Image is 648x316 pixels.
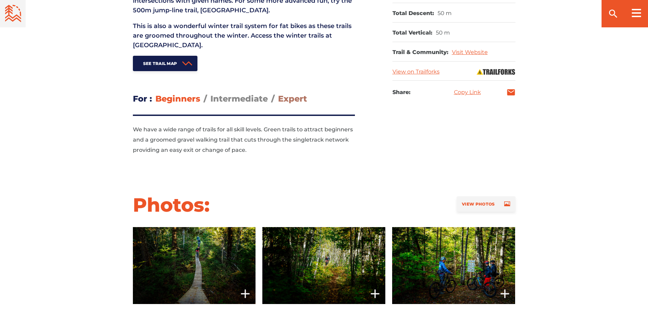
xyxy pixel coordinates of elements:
ion-icon: add [368,287,382,301]
a: See Trail Map [133,56,198,71]
span: Expert [278,94,307,104]
dt: Trail & Community: [392,49,449,56]
a: mail [507,88,515,97]
ion-icon: add [498,287,512,301]
dd: 50 m [436,29,450,37]
dd: 50 m [438,10,452,17]
p: This is also a wonderful winter trail system for fat bikes as these trails are groomed throughout... [133,21,355,50]
a: View on Trailforks [392,68,440,75]
span: See Trail Map [143,61,177,66]
span: Intermediate [210,94,268,104]
dt: Total Vertical: [392,29,432,37]
h3: For [133,92,152,106]
a: View Photos [457,196,515,212]
a: Copy Link [454,90,481,95]
h2: Photos: [133,193,210,217]
h3: Share: [392,88,411,97]
img: Trailforks [476,68,515,75]
span: Beginners [155,94,200,104]
ion-icon: search [608,8,619,19]
dt: Total Descent: [392,10,434,17]
ion-icon: add [238,287,252,301]
span: View Photos [462,201,495,207]
span: We have a wide range of trails for all skill levels. Green trails to attract beginners and a groo... [133,126,353,153]
a: Visit Website [452,49,488,55]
